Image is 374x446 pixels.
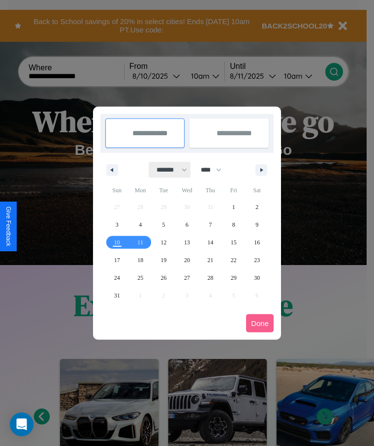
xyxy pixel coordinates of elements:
span: 28 [207,269,213,287]
div: Give Feedback [5,207,12,246]
button: 21 [199,251,222,269]
button: 23 [246,251,269,269]
button: 2 [246,198,269,216]
button: 29 [222,269,245,287]
span: 23 [254,251,260,269]
button: 10 [105,234,128,251]
button: Done [246,314,274,332]
button: 3 [105,216,128,234]
button: 4 [128,216,152,234]
button: 31 [105,287,128,304]
span: 2 [255,198,258,216]
div: Open Intercom Messenger [10,413,33,436]
span: 24 [114,269,120,287]
button: 7 [199,216,222,234]
button: 1 [222,198,245,216]
button: 16 [246,234,269,251]
span: Sat [246,182,269,198]
span: Mon [128,182,152,198]
span: 30 [254,269,260,287]
button: 22 [222,251,245,269]
button: 17 [105,251,128,269]
span: 22 [231,251,237,269]
span: 10 [114,234,120,251]
span: 7 [209,216,212,234]
button: 27 [175,269,198,287]
button: 12 [152,234,175,251]
span: 27 [184,269,190,287]
button: 14 [199,234,222,251]
span: 5 [162,216,165,234]
button: 30 [246,269,269,287]
button: 18 [128,251,152,269]
span: Thu [199,182,222,198]
span: 29 [231,269,237,287]
button: 11 [128,234,152,251]
button: 9 [246,216,269,234]
button: 15 [222,234,245,251]
button: 25 [128,269,152,287]
span: 4 [139,216,142,234]
span: 21 [207,251,213,269]
span: 15 [231,234,237,251]
span: 16 [254,234,260,251]
span: Tue [152,182,175,198]
span: Wed [175,182,198,198]
button: 24 [105,269,128,287]
span: 20 [184,251,190,269]
span: 1 [232,198,235,216]
span: 17 [114,251,120,269]
span: 3 [116,216,119,234]
span: 26 [161,269,167,287]
span: 14 [207,234,213,251]
span: 9 [255,216,258,234]
button: 5 [152,216,175,234]
span: 19 [161,251,167,269]
span: 8 [232,216,235,234]
span: 25 [137,269,143,287]
span: Fri [222,182,245,198]
button: 20 [175,251,198,269]
button: 6 [175,216,198,234]
button: 13 [175,234,198,251]
span: 31 [114,287,120,304]
button: 19 [152,251,175,269]
button: 28 [199,269,222,287]
span: 13 [184,234,190,251]
span: 18 [137,251,143,269]
button: 26 [152,269,175,287]
span: 12 [161,234,167,251]
span: 6 [186,216,188,234]
span: Sun [105,182,128,198]
span: 11 [137,234,143,251]
button: 8 [222,216,245,234]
